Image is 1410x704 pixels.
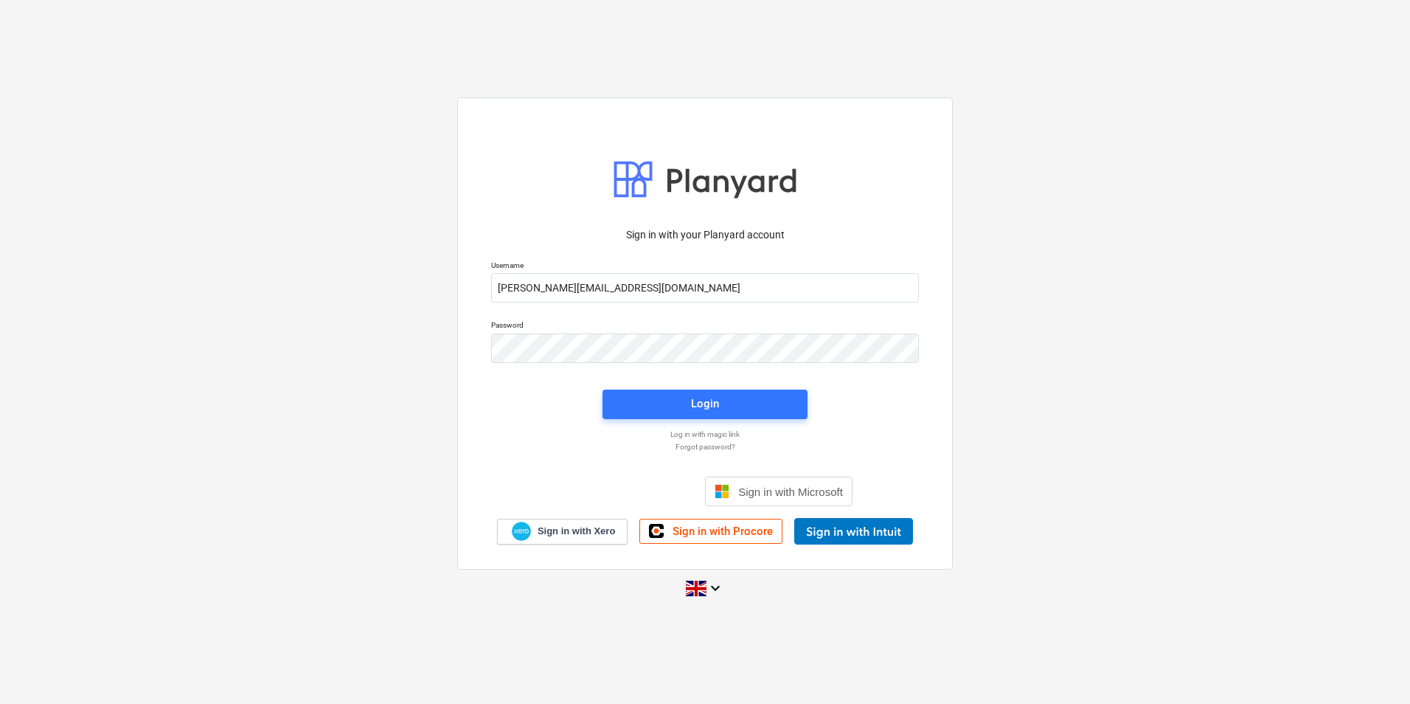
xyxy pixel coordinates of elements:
[491,273,919,303] input: Username
[691,394,719,413] div: Login
[491,320,919,333] p: Password
[738,486,843,498] span: Sign in with Microsoft
[484,429,926,439] a: Log in with magic link
[639,519,782,544] a: Sign in with Procore
[550,475,701,508] iframe: Sign in with Google Button
[1336,633,1410,704] iframe: Chat Widget
[602,390,808,419] button: Login
[491,227,919,243] p: Sign in with your Planyard account
[538,525,615,538] span: Sign in with Xero
[715,484,729,499] img: Microsoft logo
[512,522,531,542] img: Xero logo
[491,260,919,273] p: Username
[673,525,773,538] span: Sign in with Procore
[484,442,926,452] a: Forgot password?
[706,579,724,597] i: keyboard_arrow_down
[497,519,628,545] a: Sign in with Xero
